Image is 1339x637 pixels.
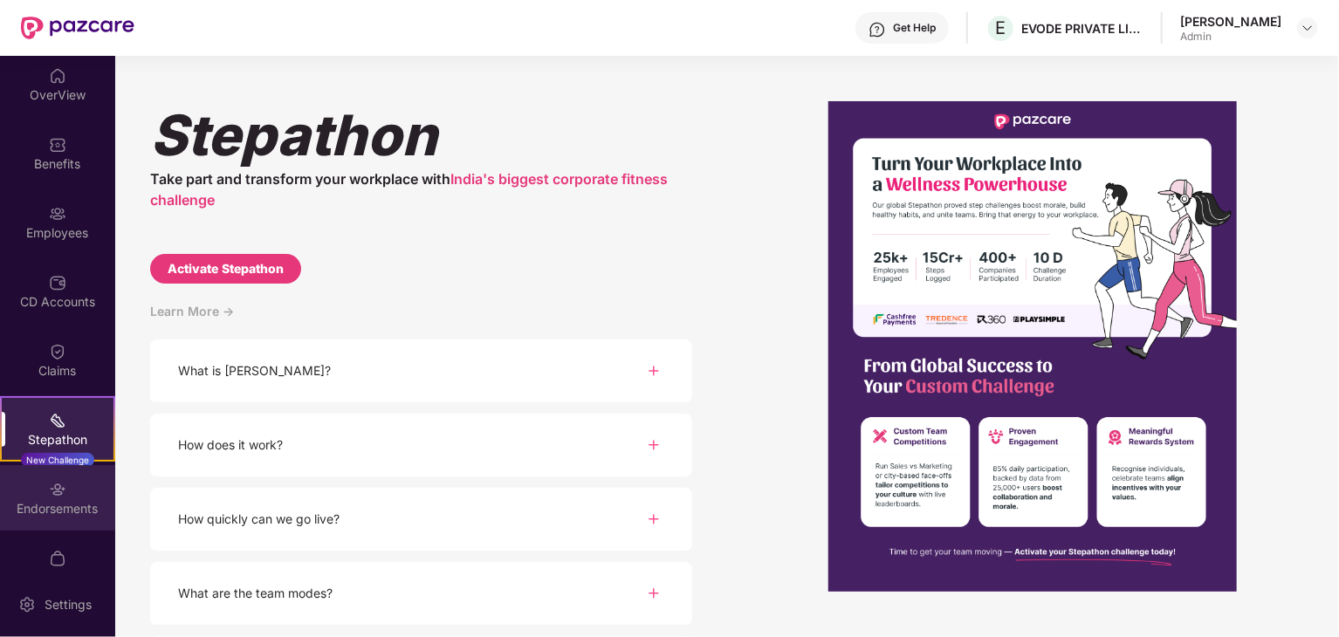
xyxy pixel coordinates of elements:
img: svg+xml;base64,PHN2ZyBpZD0iSG9tZSIgeG1sbnM9Imh0dHA6Ly93d3cudzMub3JnLzIwMDAvc3ZnIiB3aWR0aD0iMjAiIG... [49,67,66,85]
img: svg+xml;base64,PHN2ZyBpZD0iUGx1cy0zMngzMiIgeG1sbnM9Imh0dHA6Ly93d3cudzMub3JnLzIwMDAvc3ZnIiB3aWR0aD... [643,360,664,381]
img: svg+xml;base64,PHN2ZyBpZD0iUGx1cy0zMngzMiIgeG1sbnM9Imh0dHA6Ly93d3cudzMub3JnLzIwMDAvc3ZnIiB3aWR0aD... [643,509,664,530]
div: New Challenge [21,453,94,467]
img: svg+xml;base64,PHN2ZyBpZD0iQmVuZWZpdHMiIHhtbG5zPSJodHRwOi8vd3d3LnczLm9yZy8yMDAwL3N2ZyIgd2lkdGg9Ij... [49,136,66,154]
img: svg+xml;base64,PHN2ZyBpZD0iUGx1cy0zMngzMiIgeG1sbnM9Imh0dHA6Ly93d3cudzMub3JnLzIwMDAvc3ZnIiB3aWR0aD... [643,583,664,604]
div: How does it work? [178,435,283,455]
img: svg+xml;base64,PHN2ZyB4bWxucz0iaHR0cDovL3d3dy53My5vcmcvMjAwMC9zdmciIHdpZHRoPSIyMSIgaGVpZ2h0PSIyMC... [49,412,66,429]
img: svg+xml;base64,PHN2ZyBpZD0iQ0RfQWNjb3VudHMiIGRhdGEtbmFtZT0iQ0QgQWNjb3VudHMiIHhtbG5zPSJodHRwOi8vd3... [49,274,66,291]
div: Activate Stepathon [168,259,284,278]
div: What is [PERSON_NAME]? [178,361,331,380]
div: Learn More -> [150,301,692,339]
div: Stepathon [150,101,692,168]
img: svg+xml;base64,PHN2ZyBpZD0iRHJvcGRvd24tMzJ4MzIiIHhtbG5zPSJodHRwOi8vd3d3LnczLm9yZy8yMDAwL3N2ZyIgd2... [1301,21,1315,35]
span: E [996,17,1006,38]
img: svg+xml;base64,PHN2ZyBpZD0iRW1wbG95ZWVzIiB4bWxucz0iaHR0cDovL3d3dy53My5vcmcvMjAwMC9zdmciIHdpZHRoPS... [49,205,66,223]
img: New Pazcare Logo [21,17,134,39]
div: Settings [39,596,97,613]
img: svg+xml;base64,PHN2ZyBpZD0iRW5kb3JzZW1lbnRzIiB4bWxucz0iaHR0cDovL3d3dy53My5vcmcvMjAwMC9zdmciIHdpZH... [49,481,66,498]
div: Take part and transform your workplace with [150,168,692,210]
div: [PERSON_NAME] [1180,13,1281,30]
img: svg+xml;base64,PHN2ZyBpZD0iSGVscC0zMngzMiIgeG1sbnM9Imh0dHA6Ly93d3cudzMub3JnLzIwMDAvc3ZnIiB3aWR0aD... [869,21,886,38]
img: svg+xml;base64,PHN2ZyBpZD0iU2V0dGluZy0yMHgyMCIgeG1sbnM9Imh0dHA6Ly93d3cudzMub3JnLzIwMDAvc3ZnIiB3aW... [18,596,36,613]
div: EVODE PRIVATE LIMITED [1021,20,1143,37]
div: How quickly can we go live? [178,510,340,529]
img: svg+xml;base64,PHN2ZyBpZD0iQ2xhaW0iIHhtbG5zPSJodHRwOi8vd3d3LnczLm9yZy8yMDAwL3N2ZyIgd2lkdGg9IjIwIi... [49,343,66,360]
div: Get Help [893,21,936,35]
div: What are the team modes? [178,584,333,603]
div: Admin [1180,30,1281,44]
div: Stepathon [2,431,113,449]
img: svg+xml;base64,PHN2ZyBpZD0iUGx1cy0zMngzMiIgeG1sbnM9Imh0dHA6Ly93d3cudzMub3JnLzIwMDAvc3ZnIiB3aWR0aD... [643,435,664,455]
img: svg+xml;base64,PHN2ZyBpZD0iTXlfT3JkZXJzIiBkYXRhLW5hbWU9Ik15IE9yZGVycyIgeG1sbnM9Imh0dHA6Ly93d3cudz... [49,550,66,567]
